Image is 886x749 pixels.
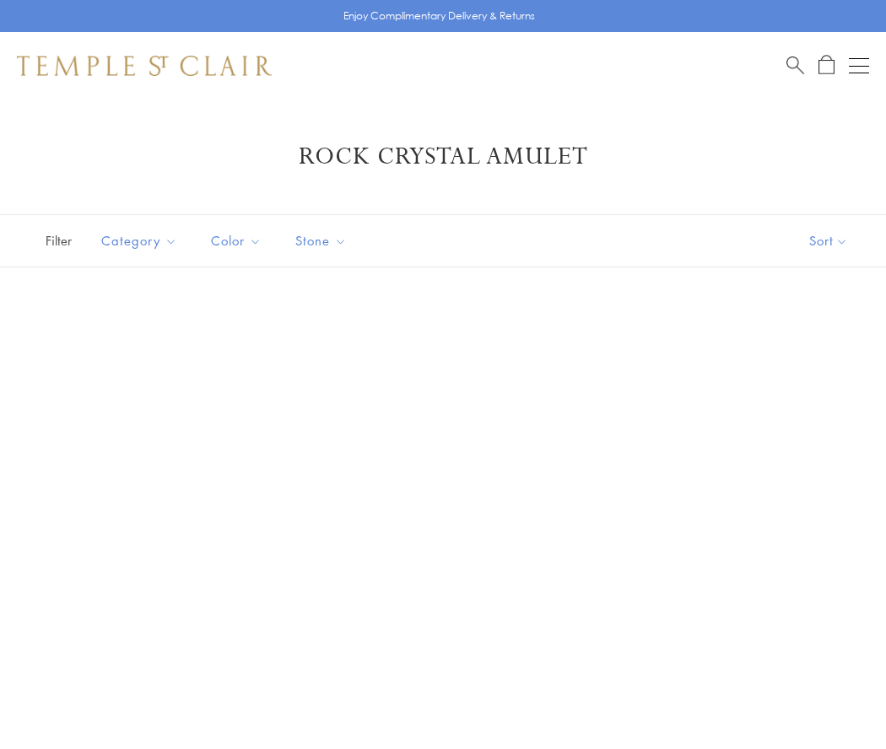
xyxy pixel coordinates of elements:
[93,230,190,251] span: Category
[283,222,359,260] button: Stone
[786,55,804,76] a: Search
[287,230,359,251] span: Stone
[17,56,272,76] img: Temple St. Clair
[818,55,835,76] a: Open Shopping Bag
[198,222,274,260] button: Color
[42,142,844,172] h1: Rock Crystal Amulet
[849,56,869,76] button: Open navigation
[771,215,886,267] button: Show sort by
[203,230,274,251] span: Color
[343,8,535,24] p: Enjoy Complimentary Delivery & Returns
[89,222,190,260] button: Category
